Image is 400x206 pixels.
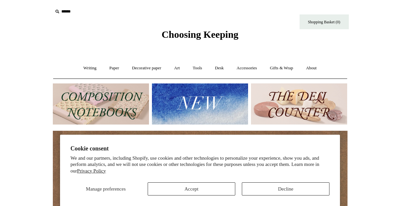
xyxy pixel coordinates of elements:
[77,168,106,173] a: Privacy Policy
[168,59,186,77] a: Art
[103,59,125,77] a: Paper
[251,83,347,125] img: The Deli Counter
[264,59,299,77] a: Gifts & Wrap
[187,59,208,77] a: Tools
[242,182,329,195] button: Decline
[71,145,329,152] h2: Cookie consent
[161,34,238,39] a: Choosing Keeping
[300,59,323,77] a: About
[71,182,141,195] button: Manage preferences
[71,155,329,174] p: We and our partners, including Shopify, use cookies and other technologies to personalize your ex...
[161,29,238,40] span: Choosing Keeping
[53,83,149,125] img: 202302 Composition ledgers.jpg__PID:69722ee6-fa44-49dd-a067-31375e5d54ec
[126,59,167,77] a: Decorative paper
[86,186,126,192] span: Manage preferences
[148,182,235,195] button: Accept
[300,14,349,29] a: Shopping Basket (0)
[209,59,230,77] a: Desk
[77,59,102,77] a: Writing
[231,59,263,77] a: Accessories
[152,83,248,125] img: New.jpg__PID:f73bdf93-380a-4a35-bcfe-7823039498e1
